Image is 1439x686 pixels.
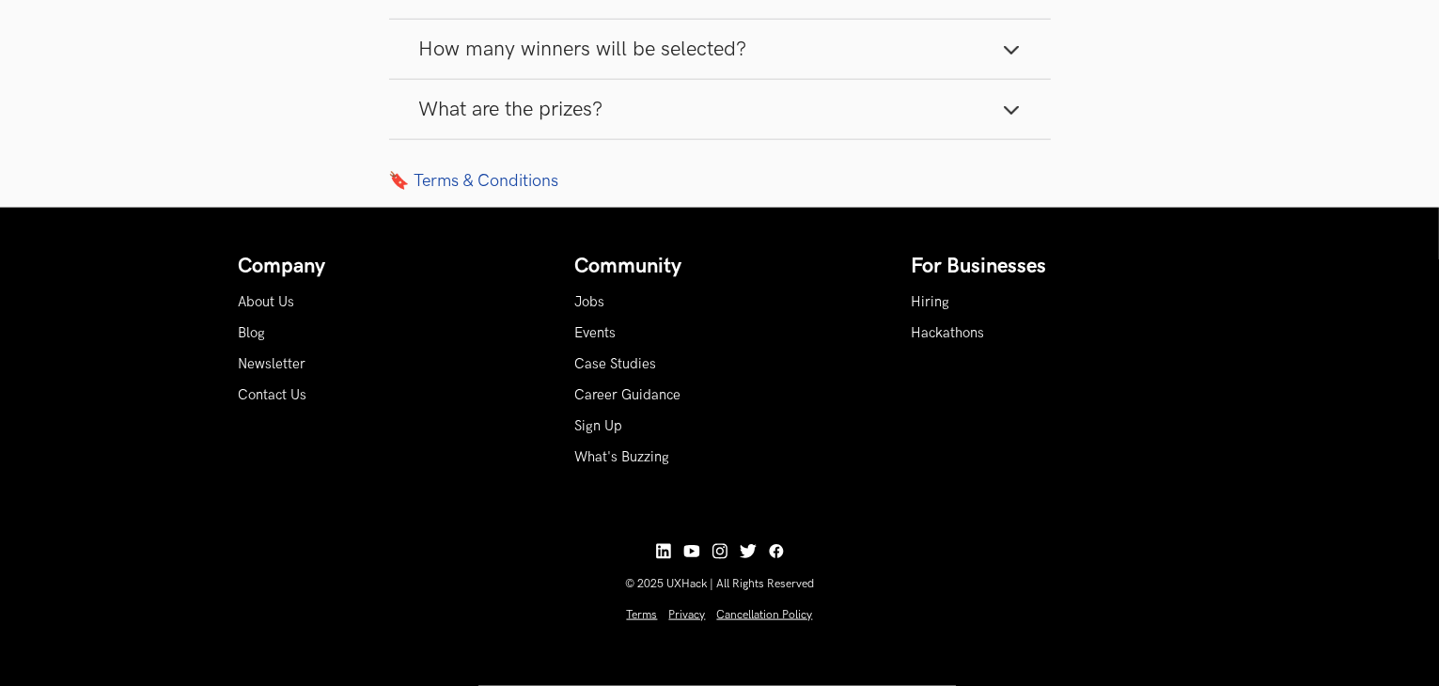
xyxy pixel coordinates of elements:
a: Jobs [575,294,605,310]
h4: Company [239,255,528,279]
a: Privacy [669,608,706,622]
p: © 2025 UXHack | All Rights Reserved [239,577,1201,591]
a: Blog [239,325,266,341]
a: 🔖 Terms & Conditions [389,170,1051,191]
a: Newsletter [239,356,306,372]
a: Hackathons [912,325,985,341]
a: Events [575,325,617,341]
a: Cancellation Policy [717,608,813,622]
span: How many winners will be selected? [419,37,747,62]
h4: For Businesses [912,255,1201,279]
a: About Us [239,294,295,310]
button: What are the prizes? [389,80,1051,139]
a: Case Studies [575,356,657,372]
button: How many winners will be selected? [389,20,1051,79]
h4: Community [575,255,865,279]
a: What's Buzzing [575,449,670,465]
a: Contact Us [239,387,307,403]
a: Career Guidance [575,387,681,403]
a: Terms [627,608,658,622]
span: What are the prizes? [419,97,603,122]
a: Hiring [912,294,950,310]
a: Sign Up [575,418,623,434]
